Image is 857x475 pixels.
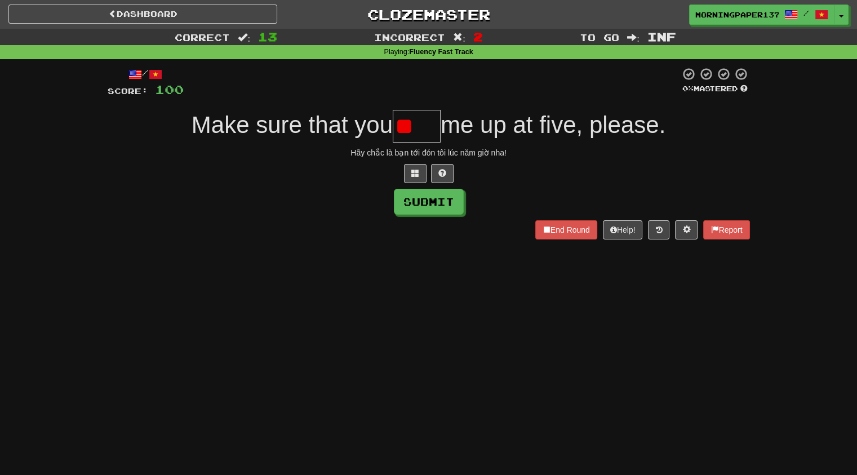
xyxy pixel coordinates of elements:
button: End Round [535,220,597,239]
span: Inf [647,30,676,43]
span: 2 [473,30,483,43]
button: Report [703,220,749,239]
span: 100 [155,82,184,96]
span: : [627,33,640,42]
span: Correct [175,32,230,43]
button: Switch sentence to multiple choice alt+p [404,164,427,183]
span: To go [580,32,619,43]
div: / [108,67,184,81]
span: me up at five, please. [441,112,665,138]
span: Score: [108,86,148,96]
span: / [803,9,809,17]
span: Make sure that you [192,112,393,138]
strong: Fluency Fast Track [409,48,473,56]
a: Clozemaster [294,5,563,24]
span: MorningPaper1375 [695,10,779,20]
button: Round history (alt+y) [648,220,669,239]
div: Hãy chắc là bạn tới đón tôi lúc năm giờ nha! [108,147,750,158]
a: Dashboard [8,5,277,24]
span: 0 % [682,84,694,93]
button: Help! [603,220,643,239]
span: 13 [258,30,277,43]
button: Single letter hint - you only get 1 per sentence and score half the points! alt+h [431,164,454,183]
button: Submit [394,189,464,215]
span: : [238,33,250,42]
a: MorningPaper1375 / [689,5,834,25]
span: Incorrect [374,32,445,43]
span: : [453,33,465,42]
div: Mastered [680,84,750,94]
